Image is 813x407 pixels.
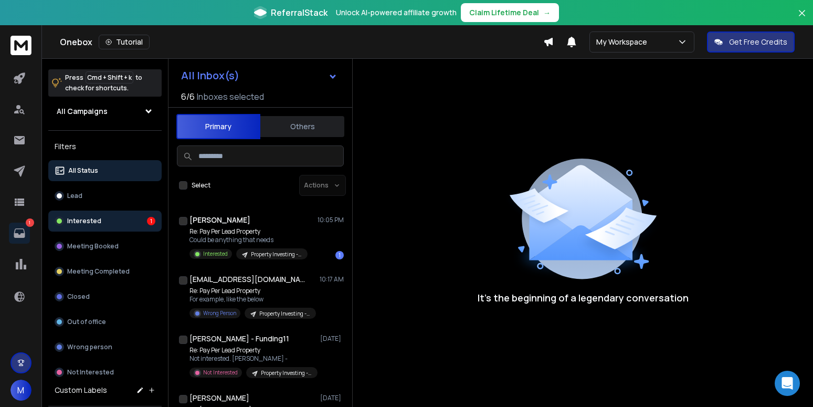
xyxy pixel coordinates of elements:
[189,236,308,244] p: Could be anything that needs
[48,139,162,154] h3: Filters
[203,309,236,317] p: Wrong Person
[181,90,195,103] span: 6 / 6
[67,343,112,351] p: Wrong person
[189,215,250,225] h1: [PERSON_NAME]
[189,287,315,295] p: Re: Pay Per Lead Property
[729,37,787,47] p: Get Free Credits
[320,335,344,343] p: [DATE]
[67,318,106,326] p: Out of office
[48,261,162,282] button: Meeting Completed
[596,37,651,47] p: My Workspace
[48,160,162,181] button: All Status
[189,354,315,363] p: Not interested. [PERSON_NAME] -
[67,267,130,276] p: Meeting Completed
[320,275,344,284] p: 10:17 AM
[9,223,30,244] a: 1
[99,35,150,49] button: Tutorial
[48,101,162,122] button: All Campaigns
[10,380,31,401] button: M
[335,251,344,259] div: 1
[259,310,310,318] p: Property Investing - Global
[57,106,108,117] h1: All Campaigns
[67,192,82,200] p: Lead
[189,274,305,285] h1: [EMAIL_ADDRESS][DOMAIN_NAME]
[48,236,162,257] button: Meeting Booked
[189,393,249,403] h1: [PERSON_NAME]
[55,385,107,395] h3: Custom Labels
[461,3,559,22] button: Claim Lifetime Deal→
[26,218,34,227] p: 1
[147,217,155,225] div: 1
[203,369,238,377] p: Not Interested
[795,6,809,32] button: Close banner
[318,216,344,224] p: 10:05 PM
[775,371,800,396] div: Open Intercom Messenger
[67,217,101,225] p: Interested
[48,337,162,358] button: Wrong person
[173,65,346,86] button: All Inbox(s)
[86,71,133,84] span: Cmd + Shift + k
[271,6,328,19] span: ReferralStack
[543,7,551,18] span: →
[189,295,315,304] p: For example, like the below
[260,115,344,138] button: Others
[48,211,162,232] button: Interested1
[251,251,301,258] p: Property Investing - Global
[478,290,689,305] p: It’s the beginning of a legendary conversation
[261,369,311,377] p: Property Investing - Global
[65,72,142,93] p: Press to check for shortcuts.
[60,35,543,49] div: Onebox
[67,368,114,377] p: Not Interested
[197,90,264,103] h3: Inboxes selected
[320,394,344,402] p: [DATE]
[48,286,162,307] button: Closed
[67,242,119,251] p: Meeting Booked
[176,114,260,139] button: Primary
[48,362,162,383] button: Not Interested
[68,166,98,175] p: All Status
[189,227,308,236] p: Re: Pay Per Lead Property
[336,7,457,18] p: Unlock AI-powered affiliate growth
[48,311,162,332] button: Out of office
[203,250,228,258] p: Interested
[181,70,239,81] h1: All Inbox(s)
[189,333,289,344] h1: [PERSON_NAME] - Funding11
[67,293,90,301] p: Closed
[707,32,795,53] button: Get Free Credits
[192,181,210,190] label: Select
[189,346,315,354] p: Re: Pay Per Lead Property
[48,185,162,206] button: Lead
